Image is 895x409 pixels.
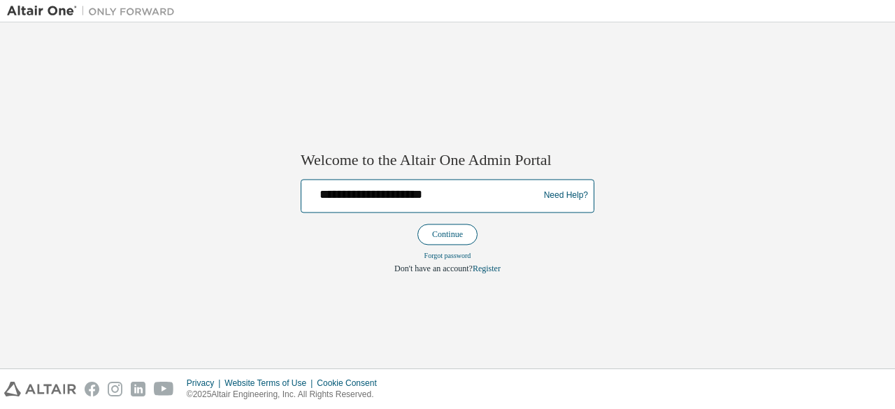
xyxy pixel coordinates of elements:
a: Register [473,264,501,273]
a: Forgot password [424,252,471,259]
img: youtube.svg [154,382,174,396]
img: Altair One [7,4,182,18]
p: © 2025 Altair Engineering, Inc. All Rights Reserved. [187,389,385,401]
div: Privacy [187,378,224,389]
span: Don't have an account? [394,264,473,273]
div: Cookie Consent [317,378,385,389]
img: instagram.svg [108,382,122,396]
img: linkedin.svg [131,382,145,396]
h2: Welcome to the Altair One Admin Portal [301,151,594,171]
div: Website Terms of Use [224,378,317,389]
img: facebook.svg [85,382,99,396]
button: Continue [417,224,478,245]
img: altair_logo.svg [4,382,76,396]
a: Need Help? [544,196,588,196]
